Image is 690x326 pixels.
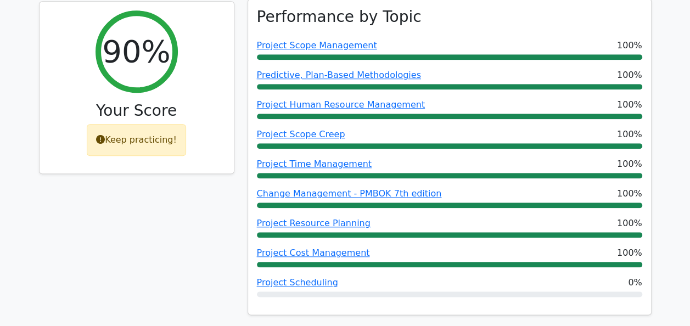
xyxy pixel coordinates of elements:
span: 0% [628,276,642,289]
h3: Performance by Topic [257,8,422,26]
div: Keep practicing! [87,124,186,156]
span: 100% [617,128,642,141]
span: 100% [617,187,642,200]
span: 100% [617,217,642,230]
span: 100% [617,158,642,171]
a: Project Scheduling [257,277,338,288]
a: Predictive, Plan-Based Methodologies [257,70,421,80]
a: Project Scope Management [257,40,377,50]
span: 100% [617,39,642,52]
a: Project Cost Management [257,248,370,258]
h3: Your Score [48,102,225,120]
a: Change Management - PMBOK 7th edition [257,188,442,199]
a: Project Scope Creep [257,129,345,139]
a: Project Time Management [257,159,372,169]
span: 100% [617,246,642,260]
a: Project Human Resource Management [257,99,425,110]
h2: 90% [102,33,170,70]
a: Project Resource Planning [257,218,371,228]
span: 100% [617,69,642,82]
span: 100% [617,98,642,111]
